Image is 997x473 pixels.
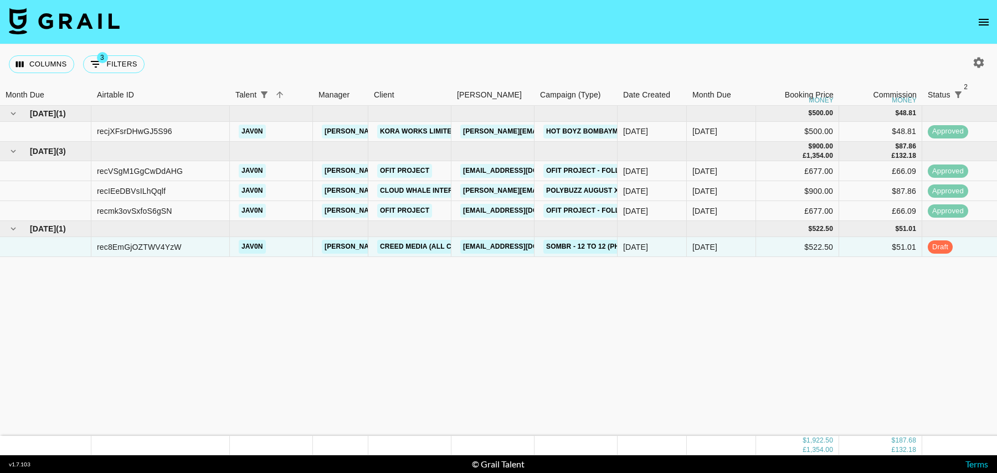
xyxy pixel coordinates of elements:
div: 06/08/2025 [623,166,648,177]
div: £66.09 [839,161,922,181]
div: £677.00 [756,161,839,181]
a: [PERSON_NAME][EMAIL_ADDRESS][DOMAIN_NAME] [460,125,641,138]
span: ( 1 ) [56,223,66,234]
div: Month Due [6,84,44,106]
div: $ [803,436,806,445]
a: jav0n [239,240,266,254]
div: 1,354.00 [806,151,833,161]
div: Booker [451,84,535,106]
div: Talent [230,84,313,106]
span: ( 1 ) [56,108,66,119]
div: 1 active filter [256,87,272,102]
div: 132.18 [895,445,916,455]
div: Manager [318,84,350,106]
div: 2 active filters [950,87,966,102]
div: £ [892,445,896,455]
div: recmk3ovSxfoS6gSN [97,205,172,217]
div: Aug '25 [692,166,717,177]
button: Sort [272,87,287,102]
div: $87.86 [839,181,922,201]
div: $51.01 [839,237,922,257]
div: £ [892,151,896,161]
span: 3 [97,52,108,63]
button: Show filters [950,87,966,102]
div: Client [374,84,394,106]
div: Month Due [687,84,756,106]
span: [DATE] [30,146,56,157]
div: Airtable ID [91,84,230,106]
a: [EMAIL_ADDRESS][DOMAIN_NAME] [460,204,584,218]
a: [PERSON_NAME][EMAIL_ADDRESS][DOMAIN_NAME] [322,240,502,254]
a: Sombr - 12 to 12 (Phase 4) [543,240,644,254]
a: [EMAIL_ADDRESS][DOMAIN_NAME] [460,164,584,178]
div: $500.00 [756,122,839,142]
div: Jun '25 [692,126,717,137]
span: [DATE] [30,223,56,234]
a: jav0n [239,125,266,138]
div: rec8EmGjOZTWV4YzW [97,241,182,253]
a: [PERSON_NAME][EMAIL_ADDRESS][DOMAIN_NAME] [322,164,502,178]
div: $ [895,142,899,151]
div: money [809,97,834,104]
div: Airtable ID [97,84,134,106]
a: Creed Media (All Campaigns) [377,240,492,254]
button: hide children [6,221,21,236]
a: Terms [965,459,988,469]
div: Manager [313,84,368,106]
div: 48.81 [899,109,916,118]
div: 1,354.00 [806,445,833,455]
img: Grail Talent [9,8,120,34]
div: recIEeDBVsILhQqlf [97,186,166,197]
div: 187.68 [895,436,916,445]
div: Campaign (Type) [535,84,618,106]
div: $ [895,109,899,118]
div: Status [928,84,950,106]
a: [EMAIL_ADDRESS][DOMAIN_NAME] [460,240,584,254]
a: Hot Boyz BombayMami [543,125,633,138]
span: approved [928,186,968,197]
span: approved [928,206,968,217]
div: $ [892,436,896,445]
button: Show filters [256,87,272,102]
button: hide children [6,143,21,159]
div: Aug '25 [692,205,717,217]
div: 900.00 [812,142,833,151]
a: Cloud Whale Interactive Technology LLC [377,184,545,198]
div: £677.00 [756,201,839,221]
a: [PERSON_NAME][EMAIL_ADDRESS][DOMAIN_NAME] [322,184,502,198]
a: Ofit Project [377,204,432,218]
div: Date Created [618,84,687,106]
div: 500.00 [812,109,833,118]
div: 522.50 [812,224,833,234]
div: 87.86 [899,142,916,151]
span: draft [928,242,953,253]
a: Ofit Project - Follow Me post completion payment [543,164,747,178]
a: [PERSON_NAME][EMAIL_ADDRESS][DOMAIN_NAME] [322,204,502,218]
button: Show filters [83,55,145,73]
div: Commission [873,84,917,106]
div: £ [803,151,806,161]
div: Sep '25 [692,241,717,253]
span: approved [928,126,968,137]
button: Sort [966,87,981,102]
div: $ [809,224,813,234]
div: recVSgM1GgCwDdAHG [97,166,183,177]
div: Date Created [623,84,670,106]
div: 1,922.50 [806,436,833,445]
div: £ [803,445,806,455]
a: [PERSON_NAME][EMAIL_ADDRESS][DOMAIN_NAME] [322,125,502,138]
div: Booking Price [785,84,834,106]
div: 51.01 [899,224,916,234]
div: 21/09/2025 [623,241,648,253]
div: v 1.7.103 [9,461,30,468]
a: jav0n [239,164,266,178]
div: Month Due [692,84,731,106]
a: POLYBUZZ August x Jav0n [543,184,645,198]
a: Ofit Project [377,164,432,178]
div: © Grail Talent [472,459,525,470]
div: 132.18 [895,151,916,161]
button: Select columns [9,55,74,73]
span: 2 [960,81,972,92]
span: [DATE] [30,108,56,119]
button: hide children [6,106,21,121]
